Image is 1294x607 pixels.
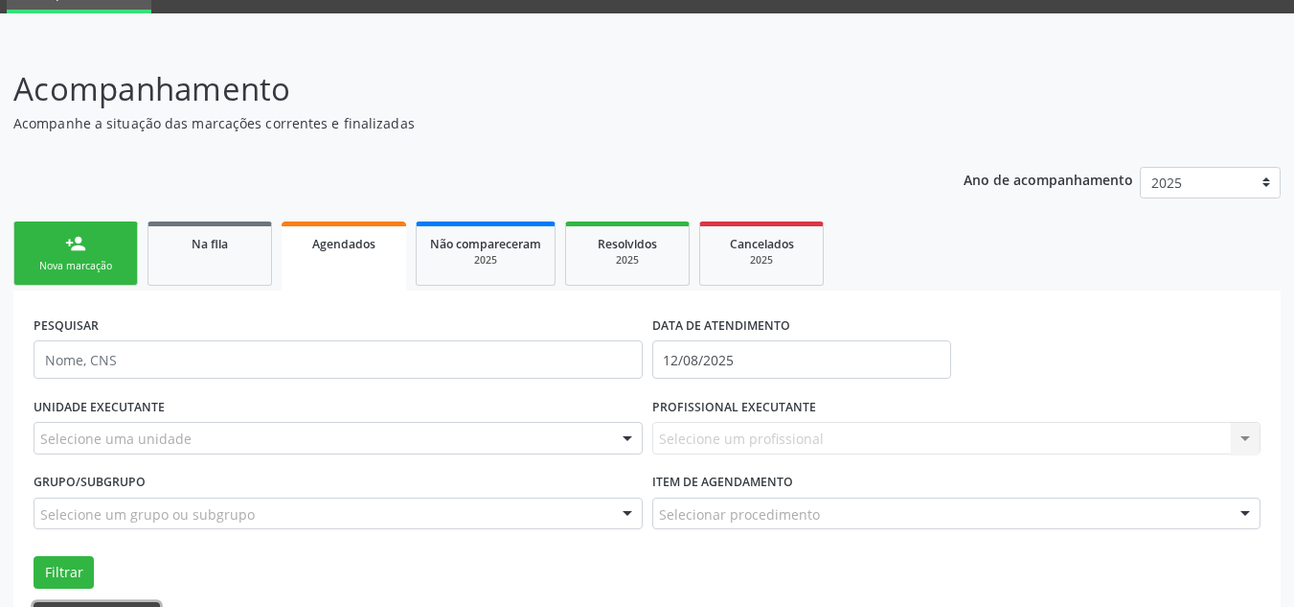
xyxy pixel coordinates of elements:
input: Selecione um intervalo [652,340,952,379]
span: Na fila [192,236,228,252]
span: Selecionar procedimento [659,504,820,525]
input: Nome, CNS [34,340,643,379]
div: 2025 [579,253,675,268]
p: Acompanhamento [13,65,900,113]
div: Nova marcação [28,259,124,273]
label: DATA DE ATENDIMENTO [652,311,790,340]
label: UNIDADE EXECUTANTE [34,392,165,422]
span: Cancelados [730,236,794,252]
p: Ano de acompanhamento [964,167,1133,191]
label: Grupo/Subgrupo [34,468,146,498]
label: PROFISSIONAL EXECUTANTE [652,392,816,422]
div: 2025 [714,253,809,268]
span: Agendados [312,236,375,252]
span: Resolvidos [598,236,657,252]
div: person_add [65,233,86,254]
span: Não compareceram [430,236,541,252]
label: Item de agendamento [652,468,793,498]
div: 2025 [430,253,541,268]
span: Selecione uma unidade [40,429,192,449]
p: Acompanhe a situação das marcações correntes e finalizadas [13,113,900,133]
span: Selecione um grupo ou subgrupo [40,504,255,525]
label: PESQUISAR [34,311,99,340]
